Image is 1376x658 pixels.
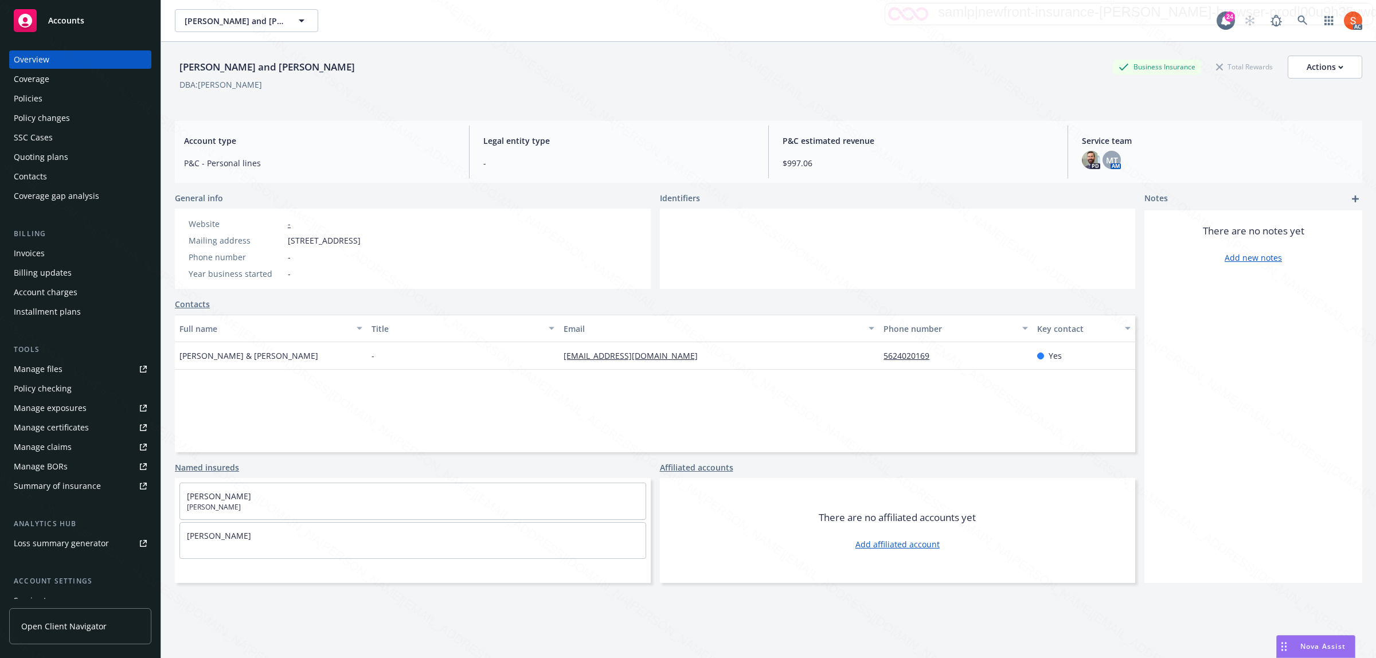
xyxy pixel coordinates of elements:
[187,491,251,502] a: [PERSON_NAME]
[1265,9,1288,32] a: Report a Bug
[1225,11,1235,22] div: 24
[660,192,700,204] span: Identifiers
[14,109,70,127] div: Policy changes
[9,303,151,321] a: Installment plans
[288,234,361,246] span: [STREET_ADDRESS]
[9,418,151,437] a: Manage certificates
[48,16,84,25] span: Accounts
[9,244,151,263] a: Invoices
[564,323,862,335] div: Email
[9,457,151,476] a: Manage BORs
[14,534,109,553] div: Loss summary generator
[9,50,151,69] a: Overview
[9,477,151,495] a: Summary of insurance
[14,264,72,282] div: Billing updates
[9,438,151,456] a: Manage claims
[372,323,542,335] div: Title
[9,128,151,147] a: SSC Cases
[187,530,251,541] a: [PERSON_NAME]
[1277,636,1291,657] div: Drag to move
[9,228,151,240] div: Billing
[288,218,291,229] a: -
[9,167,151,186] a: Contacts
[288,251,291,263] span: -
[9,187,151,205] a: Coverage gap analysis
[189,268,283,280] div: Year business started
[9,399,151,417] a: Manage exposures
[175,9,318,32] button: [PERSON_NAME] and [PERSON_NAME]
[1344,11,1362,30] img: photo
[1225,252,1282,264] a: Add new notes
[179,79,262,91] div: DBA: [PERSON_NAME]
[1113,60,1201,74] div: Business Insurance
[884,350,939,361] a: 5624020169
[783,135,1054,147] span: P&C estimated revenue
[1348,192,1362,206] a: add
[372,350,374,362] span: -
[14,128,53,147] div: SSC Cases
[14,418,89,437] div: Manage certificates
[9,344,151,355] div: Tools
[9,5,151,37] a: Accounts
[1288,56,1362,79] button: Actions
[564,350,707,361] a: [EMAIL_ADDRESS][DOMAIN_NAME]
[14,399,87,417] div: Manage exposures
[1210,60,1279,74] div: Total Rewards
[9,89,151,108] a: Policies
[9,360,151,378] a: Manage files
[184,135,455,147] span: Account type
[189,234,283,246] div: Mailing address
[9,148,151,166] a: Quoting plans
[175,315,367,342] button: Full name
[9,70,151,88] a: Coverage
[184,157,455,169] span: P&C - Personal lines
[14,148,68,166] div: Quoting plans
[1318,9,1340,32] a: Switch app
[9,283,151,301] a: Account charges
[21,620,107,632] span: Open Client Navigator
[1300,641,1346,651] span: Nova Assist
[1291,9,1314,32] a: Search
[175,192,223,204] span: General info
[483,157,755,169] span: -
[559,315,879,342] button: Email
[855,538,940,550] a: Add affiliated account
[1238,9,1261,32] a: Start snowing
[9,379,151,398] a: Policy checking
[288,268,291,280] span: -
[1082,135,1353,147] span: Service team
[14,457,68,476] div: Manage BORs
[175,60,359,75] div: [PERSON_NAME] and [PERSON_NAME]
[9,575,151,587] div: Account settings
[1106,154,1118,166] span: MT
[9,109,151,127] a: Policy changes
[9,264,151,282] a: Billing updates
[189,218,283,230] div: Website
[14,438,72,456] div: Manage claims
[175,298,210,310] a: Contacts
[367,315,559,342] button: Title
[483,135,755,147] span: Legal entity type
[14,477,101,495] div: Summary of insurance
[9,534,151,553] a: Loss summary generator
[1203,224,1304,238] span: There are no notes yet
[14,303,81,321] div: Installment plans
[179,323,350,335] div: Full name
[14,187,99,205] div: Coverage gap analysis
[14,244,45,263] div: Invoices
[819,511,976,524] span: There are no affiliated accounts yet
[1307,56,1343,78] div: Actions
[14,360,62,378] div: Manage files
[783,157,1054,169] span: $997.06
[1144,192,1168,206] span: Notes
[14,50,49,69] div: Overview
[879,315,1033,342] button: Phone number
[189,251,283,263] div: Phone number
[9,518,151,530] div: Analytics hub
[14,70,49,88] div: Coverage
[187,502,639,512] span: [PERSON_NAME]
[175,461,239,473] a: Named insureds
[14,379,72,398] div: Policy checking
[1082,151,1100,169] img: photo
[1276,635,1355,658] button: Nova Assist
